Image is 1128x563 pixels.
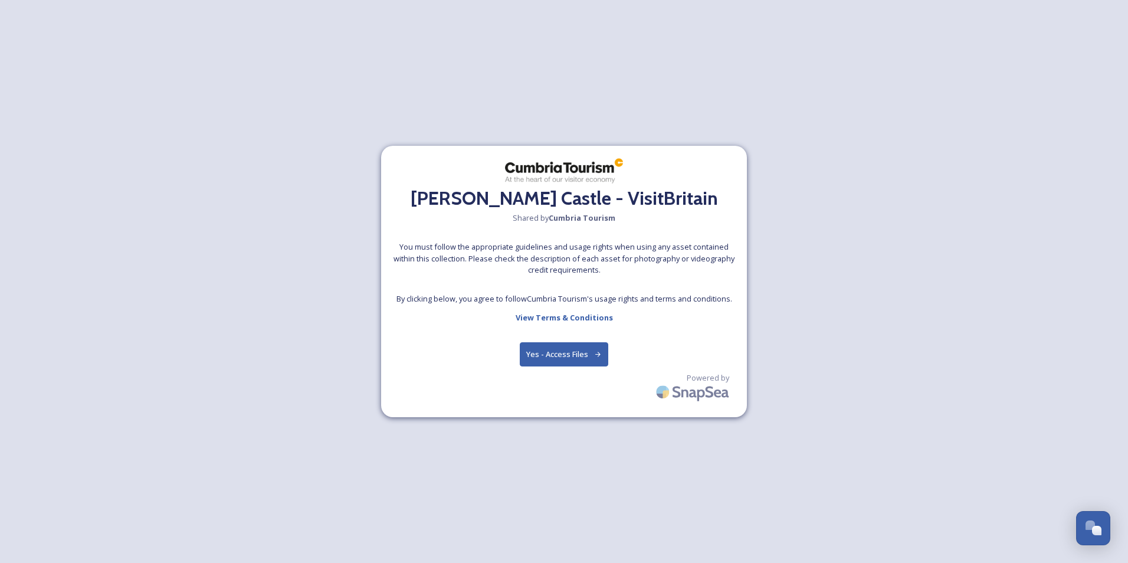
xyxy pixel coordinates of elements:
[396,293,732,305] span: By clicking below, you agree to follow Cumbria Tourism 's usage rights and terms and conditions.
[687,372,729,384] span: Powered by
[513,212,615,224] span: Shared by
[516,310,613,325] a: View Terms & Conditions
[516,312,613,323] strong: View Terms & Conditions
[505,158,623,185] img: ct_logo.png
[652,378,735,406] img: SnapSea Logo
[520,342,608,366] button: Yes - Access Files
[393,241,735,276] span: You must follow the appropriate guidelines and usage rights when using any asset contained within...
[411,184,718,212] h2: [PERSON_NAME] Castle - VisitBritain
[1076,511,1110,545] button: Open Chat
[549,212,615,223] strong: Cumbria Tourism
